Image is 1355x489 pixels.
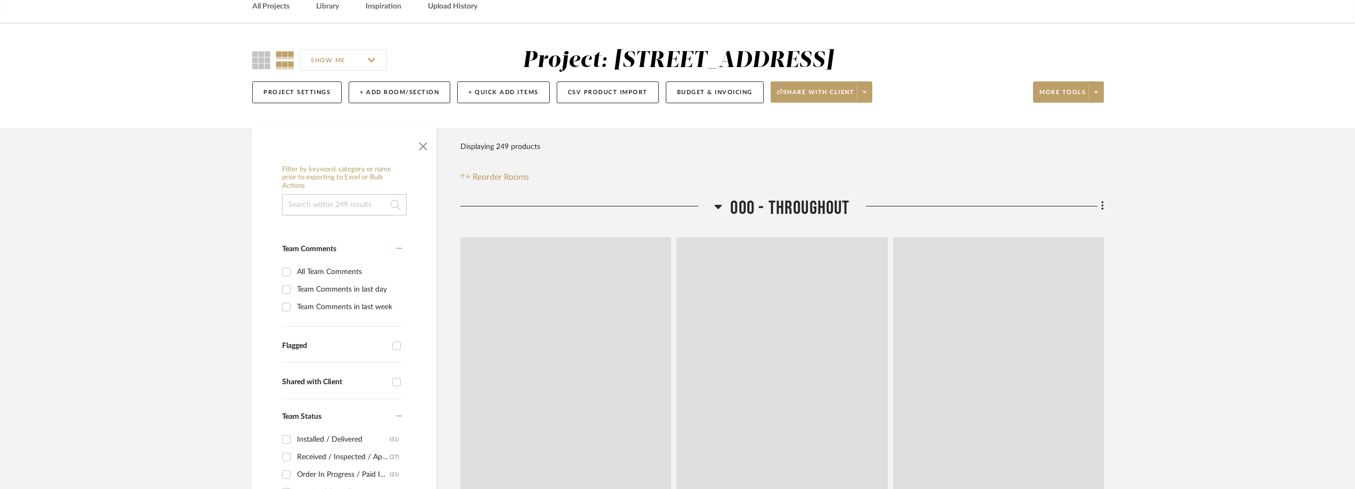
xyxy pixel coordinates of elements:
[771,81,873,103] button: Share with client
[412,134,434,155] button: Close
[390,431,399,448] div: (51)
[282,378,387,387] div: Shared with Client
[390,449,399,466] div: (27)
[297,299,399,316] div: Team Comments in last week
[282,342,387,351] div: Flagged
[282,413,321,420] span: Team Status
[282,194,407,216] input: Search within 249 results
[282,165,407,190] h6: Filter by keyword, category or name prior to exporting to Excel or Bulk Actions
[523,49,833,72] div: Project: [STREET_ADDRESS]
[349,81,450,103] button: + Add Room/Section
[297,449,390,466] div: Received / Inspected / Approved
[282,245,336,253] span: Team Comments
[557,81,659,103] button: CSV Product Import
[297,466,390,483] div: Order In Progress / Paid In Full w/ Freight, No Balance due
[1039,88,1086,104] span: More tools
[252,81,342,103] button: Project Settings
[297,263,399,280] div: All Team Comments
[297,281,399,298] div: Team Comments in last day
[297,431,390,448] div: Installed / Delivered
[460,136,540,158] div: Displaying 249 products
[473,171,529,184] span: Reorder Rooms
[777,88,855,104] span: Share with client
[460,171,529,184] button: Reorder Rooms
[390,466,399,483] div: (21)
[457,81,550,103] button: + Quick Add Items
[1033,81,1104,103] button: More tools
[666,81,764,103] button: Budget & Invoicing
[730,197,849,220] span: 000 - THROUGHOUT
